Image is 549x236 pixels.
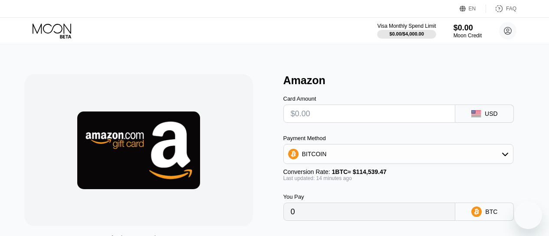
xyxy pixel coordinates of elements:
[377,23,436,39] div: Visa Monthly Spend Limit$0.00/$4,000.00
[485,110,498,117] div: USD
[283,175,514,181] div: Last updated: 14 minutes ago
[454,23,482,33] div: $0.00
[469,6,476,12] div: EN
[302,151,327,157] div: BITCOIN
[283,135,514,141] div: Payment Method
[291,105,448,122] input: $0.00
[485,208,497,215] div: BTC
[454,33,482,39] div: Moon Credit
[283,193,456,200] div: You Pay
[283,74,534,87] div: Amazon
[377,23,436,29] div: Visa Monthly Spend Limit
[332,168,387,175] span: 1 BTC ≈ $114,539.47
[514,201,542,229] iframe: Button to launch messaging window
[506,6,516,12] div: FAQ
[284,145,513,163] div: BITCOIN
[486,4,516,13] div: FAQ
[460,4,486,13] div: EN
[389,31,424,36] div: $0.00 / $4,000.00
[454,23,482,39] div: $0.00Moon Credit
[283,95,456,102] div: Card Amount
[283,168,514,175] div: Conversion Rate:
